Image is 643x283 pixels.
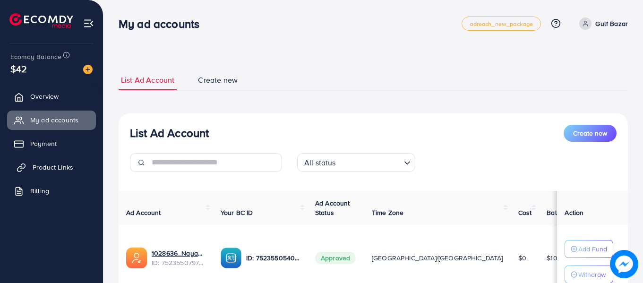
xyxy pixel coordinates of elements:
div: Search for option [297,153,415,172]
span: Billing [30,186,49,196]
span: Create new [198,75,238,86]
a: Product Links [7,158,96,177]
a: adreach_new_package [462,17,541,31]
a: 1028636_Nayabee_1751713577225 [152,249,206,258]
p: Withdraw [578,269,606,280]
img: ic-ads-acc.e4c84228.svg [126,248,147,268]
a: Payment [7,134,96,153]
span: List Ad Account [121,75,174,86]
span: Payment [30,139,57,148]
img: image [83,65,93,74]
img: ic-ba-acc.ded83a64.svg [221,248,241,268]
img: image [610,250,638,278]
span: Ad Account [126,208,161,217]
span: Ad Account Status [315,198,350,217]
span: adreach_new_package [470,21,533,27]
span: $42 [10,62,27,76]
span: My ad accounts [30,115,78,125]
span: Ecomdy Balance [10,52,61,61]
span: Cost [518,208,532,217]
span: $0 [518,253,526,263]
a: Billing [7,181,96,200]
a: My ad accounts [7,111,96,129]
a: Overview [7,87,96,106]
span: Create new [573,129,607,138]
span: [GEOGRAPHIC_DATA]/[GEOGRAPHIC_DATA] [372,253,503,263]
span: Your BC ID [221,208,253,217]
a: Gulf Bazar [575,17,628,30]
div: <span class='underline'>1028636_Nayabee_1751713577225</span></br>7523550797477642258 [152,249,206,268]
span: Product Links [33,163,73,172]
img: menu [83,18,94,29]
span: All status [302,156,338,170]
p: Add Fund [578,243,607,255]
span: Approved [315,252,356,264]
span: $10 [547,253,557,263]
span: Time Zone [372,208,403,217]
button: Create new [564,125,617,142]
span: Balance [547,208,572,217]
p: ID: 7523550540501041160 [246,252,300,264]
button: Add Fund [565,240,613,258]
span: ID: 7523550797477642258 [152,258,206,267]
h3: My ad accounts [119,17,207,31]
span: Action [565,208,583,217]
p: Gulf Bazar [595,18,628,29]
h3: List Ad Account [130,126,209,140]
img: logo [9,13,73,28]
input: Search for option [339,154,400,170]
span: Overview [30,92,59,101]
